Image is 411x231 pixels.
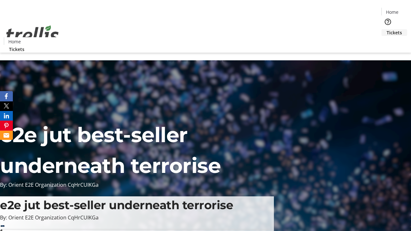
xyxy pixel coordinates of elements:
[386,9,398,15] span: Home
[387,29,402,36] span: Tickets
[8,38,21,45] span: Home
[4,18,61,50] img: Orient E2E Organization CqHrCUIKGa's Logo
[4,46,30,53] a: Tickets
[382,9,402,15] a: Home
[381,36,394,49] button: Cart
[381,29,407,36] a: Tickets
[381,15,394,28] button: Help
[9,46,24,53] span: Tickets
[4,38,25,45] a: Home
